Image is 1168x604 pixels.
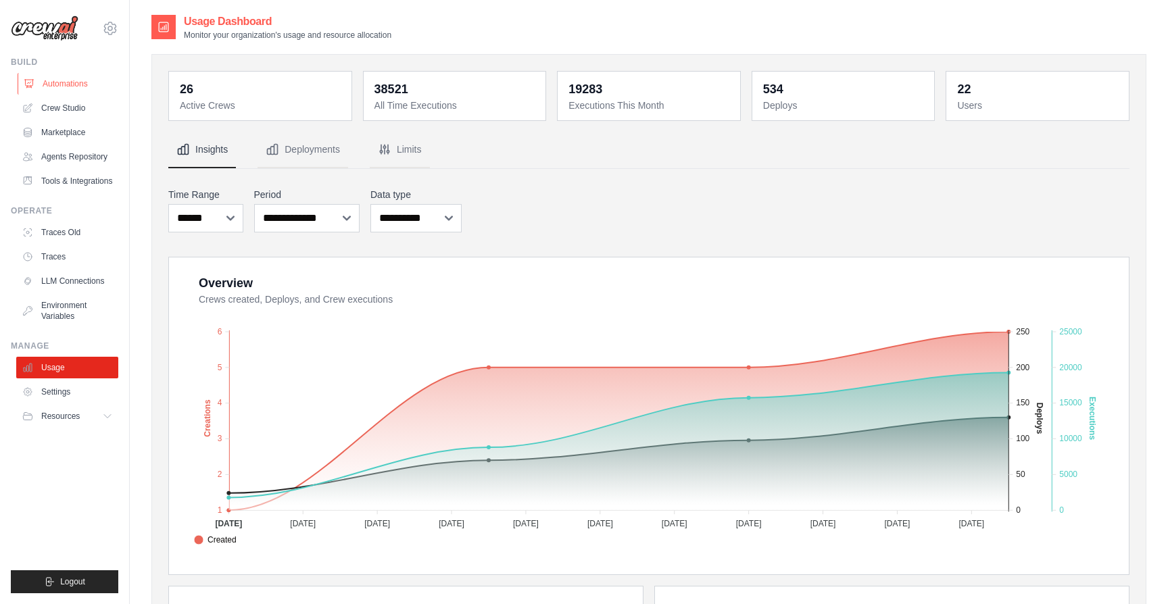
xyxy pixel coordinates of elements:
div: 22 [957,80,971,99]
text: Executions [1088,397,1097,440]
nav: Tabs [168,132,1129,168]
div: Operate [11,205,118,216]
tspan: 25000 [1059,327,1082,336]
a: Tools & Integrations [16,170,118,192]
div: 38521 [374,80,408,99]
dt: Executions This Month [568,99,732,112]
button: Insights [168,132,236,168]
tspan: [DATE] [439,519,464,528]
dt: All Time Executions [374,99,538,112]
a: Environment Variables [16,295,118,327]
h2: Usage Dashboard [184,14,391,30]
label: Data type [370,188,462,201]
img: Logo [11,16,78,41]
a: Traces [16,246,118,268]
tspan: 2 [218,470,222,479]
tspan: 6 [218,327,222,336]
tspan: [DATE] [736,519,762,528]
a: Traces Old [16,222,118,243]
tspan: 5 [218,363,222,372]
tspan: [DATE] [662,519,687,528]
a: LLM Connections [16,270,118,292]
tspan: 3 [218,434,222,443]
tspan: 50 [1016,470,1025,479]
a: Crew Studio [16,97,118,119]
button: Resources [16,405,118,427]
div: Overview [199,274,253,293]
span: Created [194,534,237,546]
a: Usage [16,357,118,378]
tspan: 4 [218,398,222,407]
dt: Crews created, Deploys, and Crew executions [199,293,1113,306]
div: Build [11,57,118,68]
tspan: 150 [1016,398,1029,407]
div: Manage [11,341,118,351]
tspan: 20000 [1059,363,1082,372]
a: Automations [18,73,120,95]
tspan: [DATE] [513,519,539,528]
tspan: 1 [218,505,222,515]
tspan: 100 [1016,434,1029,443]
tspan: 250 [1016,327,1029,336]
tspan: 15000 [1059,398,1082,407]
div: 26 [180,80,193,99]
tspan: [DATE] [364,519,390,528]
tspan: 0 [1016,505,1021,515]
tspan: [DATE] [810,519,836,528]
tspan: 5000 [1059,470,1077,479]
a: Settings [16,381,118,403]
label: Period [254,188,360,201]
a: Marketplace [16,122,118,143]
a: Agents Repository [16,146,118,168]
tspan: [DATE] [290,519,316,528]
button: Logout [11,570,118,593]
button: Limits [370,132,430,168]
tspan: [DATE] [958,519,984,528]
tspan: [DATE] [215,519,242,528]
label: Time Range [168,188,243,201]
p: Monitor your organization's usage and resource allocation [184,30,391,41]
span: Logout [60,576,85,587]
dt: Deploys [763,99,927,112]
div: 19283 [568,80,602,99]
text: Deploys [1035,403,1044,434]
dt: Active Crews [180,99,343,112]
div: 534 [763,80,783,99]
dt: Users [957,99,1121,112]
button: Deployments [258,132,348,168]
span: Resources [41,411,80,422]
tspan: [DATE] [885,519,910,528]
tspan: 200 [1016,363,1029,372]
text: Creations [203,399,212,437]
tspan: [DATE] [587,519,613,528]
tspan: 10000 [1059,434,1082,443]
tspan: 0 [1059,505,1064,515]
